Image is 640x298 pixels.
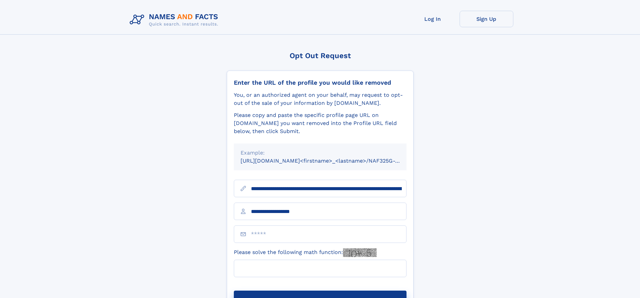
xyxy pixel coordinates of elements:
[406,11,460,27] a: Log In
[127,11,224,29] img: Logo Names and Facts
[234,111,407,135] div: Please copy and paste the specific profile page URL on [DOMAIN_NAME] you want removed into the Pr...
[241,149,400,157] div: Example:
[234,79,407,86] div: Enter the URL of the profile you would like removed
[227,51,414,60] div: Opt Out Request
[241,158,419,164] small: [URL][DOMAIN_NAME]<firstname>_<lastname>/NAF325G-xxxxxxxx
[460,11,513,27] a: Sign Up
[234,91,407,107] div: You, or an authorized agent on your behalf, may request to opt-out of the sale of your informatio...
[234,248,377,257] label: Please solve the following math function:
